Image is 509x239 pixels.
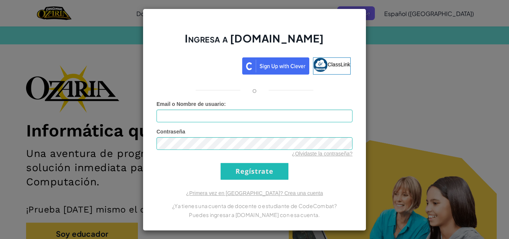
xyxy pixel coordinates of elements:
[221,163,288,180] input: Regístrate
[186,190,323,196] a: ¿Primera vez en [GEOGRAPHIC_DATA]? Crea una cuenta
[155,57,242,73] iframe: Botón Iniciar sesión con Google
[157,101,224,107] span: Email o Nombre de usuario
[242,57,309,75] img: clever_sso_button@2x.png
[157,210,352,219] p: Puedes ingresar a [DOMAIN_NAME] con esa cuenta.
[328,61,350,67] span: ClassLink
[157,129,185,135] span: Contraseña
[292,151,352,157] a: ¿Olvidaste la contraseña?
[313,58,328,72] img: classlink-logo-small.png
[157,201,352,210] p: ¿Ya tienes una cuenta de docente o estudiante de CodeCombat?
[157,100,226,108] label: :
[157,31,352,53] h2: Ingresa a [DOMAIN_NAME]
[252,86,257,95] p: o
